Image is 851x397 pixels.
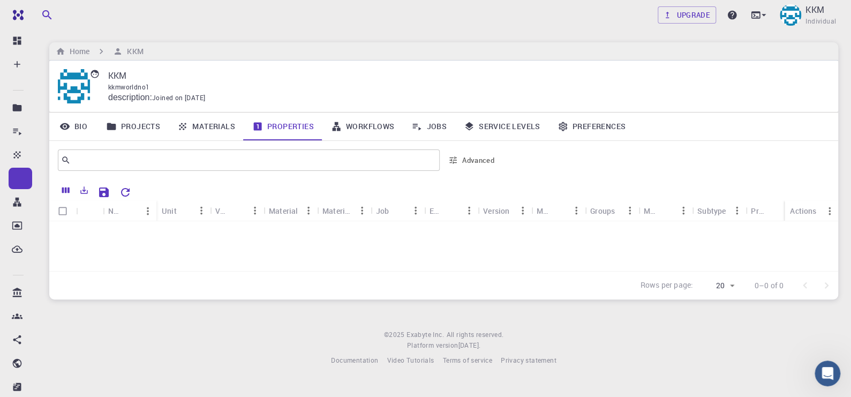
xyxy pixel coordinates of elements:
button: Menu [193,202,210,219]
span: Documentation [331,356,378,364]
a: Exabyte Inc. [406,329,444,340]
span: description : [108,93,152,103]
p: KKM [108,69,821,82]
h6: Home [65,46,89,57]
span: © 2025 [384,329,406,340]
span: Joined on [DATE] [152,93,205,103]
div: Actions [785,200,838,221]
nav: breadcrumb [54,46,146,57]
div: Model [537,200,551,221]
a: Bio [49,113,97,140]
a: Jobs [403,113,455,140]
button: Save Explorer Settings [93,182,115,203]
span: Terms of service [442,356,492,364]
button: Menu [246,202,263,219]
a: Service Levels [455,113,549,140]
div: Name [108,200,122,221]
p: KKM [805,3,824,16]
button: Columns [57,182,75,199]
button: Sort [443,202,461,219]
div: No Properties Yet [49,221,838,372]
button: Sort [229,202,246,219]
iframe: Intercom live chat [815,361,840,386]
div: Model [531,200,585,221]
a: Documentation [331,355,378,366]
a: Properties [244,113,322,140]
button: Menu [300,202,317,219]
div: Actions [790,200,816,221]
button: Advanced [444,152,500,169]
a: [DATE]. [458,340,480,351]
div: Unit [156,200,210,221]
div: Groups [590,200,615,221]
button: Menu [675,202,692,219]
button: Sort [551,202,568,219]
a: Video Tutorials [387,355,434,366]
div: Version [483,200,509,221]
a: Upgrade [658,6,716,24]
a: Projects [97,113,169,140]
h6: KKM [123,46,143,57]
button: Sort [122,203,139,220]
div: Version [478,200,531,221]
span: kkmworldno1 [108,83,149,91]
a: Workflows [322,113,403,140]
div: Material Formula [317,200,371,221]
button: Menu [461,202,478,219]
a: Preferences [549,113,634,140]
div: Name [103,200,156,221]
div: Value [215,200,229,221]
div: Value [210,200,263,221]
div: Job [371,200,424,221]
div: Material Formula [322,200,353,221]
div: Groups [585,200,638,221]
span: Privacy statement [501,356,556,364]
div: Material [263,200,317,221]
button: Sort [765,202,782,219]
button: Menu [139,203,156,220]
a: Materials [169,113,244,140]
span: All rights reserved. [446,329,503,340]
button: Menu [353,202,371,219]
div: 20 [697,278,737,294]
button: Reset Explorer Settings [115,182,136,203]
img: logo [9,10,24,20]
button: Sort [658,202,675,219]
a: Terms of service [442,355,492,366]
p: 0–0 of 0 [755,280,784,291]
div: Icon [76,200,103,221]
button: Menu [568,202,585,219]
div: Method [638,200,692,221]
button: Menu [407,202,424,219]
button: Menu [514,202,531,219]
button: Menu [621,202,638,219]
button: Export [75,182,93,199]
button: Menu [728,202,745,219]
img: KKM [780,4,801,26]
span: Exabyte Inc. [406,330,444,339]
p: Rows per page: [641,280,693,292]
div: Subtype [692,200,745,221]
div: Engine [424,200,478,221]
div: Precision [751,200,765,221]
div: Method [644,200,658,221]
button: Menu [782,202,799,219]
span: Platform version [407,340,458,351]
div: Material [269,200,298,221]
div: Precision [745,200,799,221]
span: [DATE] . [458,341,480,349]
div: Job [376,200,389,221]
button: Menu [821,203,838,220]
span: Video Tutorials [387,356,434,364]
a: Privacy statement [501,355,556,366]
div: Engine [430,200,443,221]
div: Subtype [697,200,726,221]
span: Support [21,8,60,17]
span: Individual [805,16,836,27]
div: Unit [162,200,177,221]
